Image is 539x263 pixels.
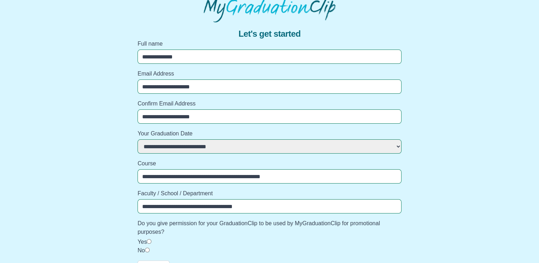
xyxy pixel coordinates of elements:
[138,159,401,168] label: Course
[138,219,401,236] label: Do you give permission for your GraduationClip to be used by MyGraduationClip for promotional pur...
[138,247,145,253] label: No
[138,189,401,198] label: Faculty / School / Department
[138,69,401,78] label: Email Address
[138,40,401,48] label: Full name
[238,28,300,40] span: Let's get started
[138,129,401,138] label: Your Graduation Date
[138,239,147,245] label: Yes
[138,99,401,108] label: Confirm Email Address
